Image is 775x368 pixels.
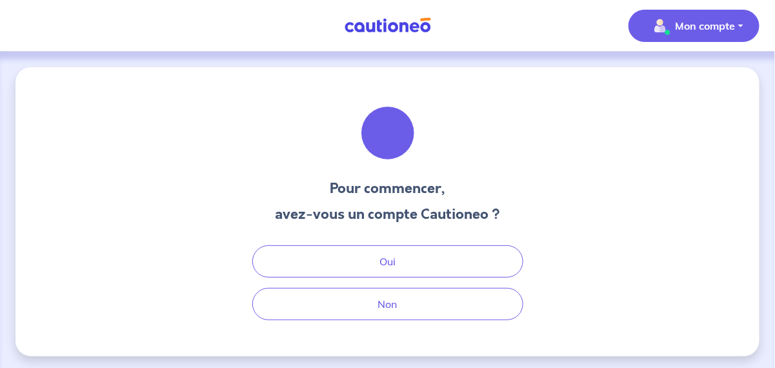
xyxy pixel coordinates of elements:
p: Mon compte [676,18,736,34]
button: Non [252,288,523,320]
button: illu_account_valid_menu.svgMon compte [629,10,760,42]
img: illu_account_valid_menu.svg [650,15,670,36]
h3: Pour commencer, [275,178,500,199]
img: illu_welcome.svg [353,98,423,168]
button: Oui [252,245,523,278]
img: Cautioneo [339,17,436,34]
h3: avez-vous un compte Cautioneo ? [275,204,500,225]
